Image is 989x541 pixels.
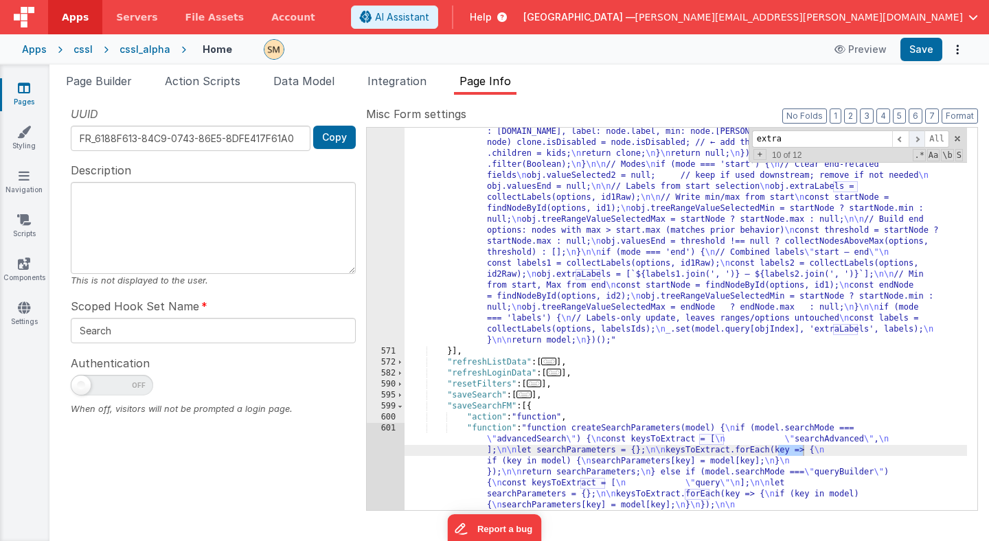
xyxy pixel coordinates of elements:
span: Servers [116,10,157,24]
div: 590 [367,379,405,390]
span: ... [527,380,542,387]
span: Alt-Enter [924,130,949,148]
input: Search for [752,130,892,148]
button: 6 [909,108,922,124]
span: Action Scripts [165,74,240,88]
span: ... [516,391,532,398]
span: Page Info [459,74,511,88]
button: 2 [844,108,857,124]
span: Scoped Hook Set Name [71,298,199,314]
button: 4 [876,108,890,124]
button: 3 [860,108,874,124]
div: 599 [367,401,405,412]
button: No Folds [782,108,827,124]
div: cssl_alpha [120,43,170,56]
div: 601 [367,423,405,533]
span: File Assets [185,10,245,24]
span: [GEOGRAPHIC_DATA] — [523,10,635,24]
div: 595 [367,390,405,401]
div: cssl [73,43,93,56]
span: CaseSensitive Search [927,149,940,161]
button: 7 [925,108,939,124]
div: 582 [367,368,405,379]
span: Integration [367,74,427,88]
div: Apps [22,43,47,56]
span: Authentication [71,355,150,371]
span: Toggel Replace mode [753,149,766,160]
button: 5 [893,108,906,124]
span: Search In Selection [955,149,963,161]
button: Format [942,108,978,124]
span: UUID [71,106,98,122]
span: Help [470,10,492,24]
span: [PERSON_NAME][EMAIL_ADDRESS][PERSON_NAME][DOMAIN_NAME] [635,10,963,24]
div: 600 [367,412,405,423]
div: 572 [367,357,405,368]
h4: Home [203,44,232,54]
img: e9616e60dfe10b317d64a5e98ec8e357 [264,40,284,59]
div: This is not displayed to the user. [71,274,356,287]
span: ... [547,369,562,376]
button: Preview [826,38,895,60]
span: ... [541,358,556,365]
button: 1 [830,108,841,124]
span: RegExp Search [913,149,925,161]
span: 10 of 12 [766,150,807,160]
span: AI Assistant [375,10,429,24]
button: AI Assistant [351,5,438,29]
div: When off, visitors will not be prompted a login page. [71,402,356,415]
span: Page Builder [66,74,132,88]
span: Apps [62,10,89,24]
span: Misc Form settings [366,106,466,122]
button: [GEOGRAPHIC_DATA] — [PERSON_NAME][EMAIL_ADDRESS][PERSON_NAME][DOMAIN_NAME] [523,10,978,24]
div: 571 [367,346,405,357]
span: Whole Word Search [941,149,953,161]
span: Data Model [273,74,334,88]
button: Save [900,38,942,61]
button: Options [948,40,967,59]
button: Copy [313,126,356,149]
span: Description [71,162,131,179]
